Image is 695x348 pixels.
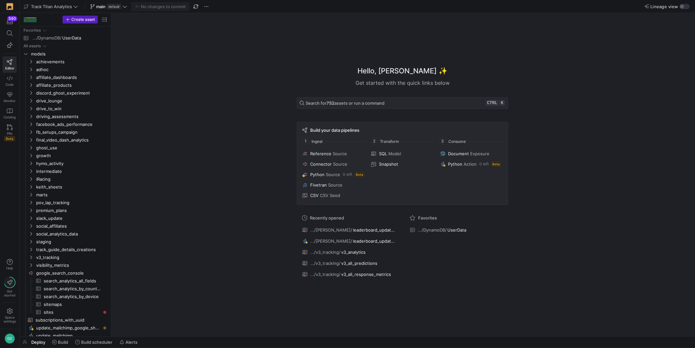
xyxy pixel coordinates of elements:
[22,183,108,191] div: Press SPACE to select this row.
[22,89,108,97] div: Press SPACE to select this row.
[370,150,435,158] button: SQLModel
[310,172,325,177] span: Python
[3,73,17,89] a: Code
[301,248,397,256] button: .../v3_tracking/v3_analytics
[22,159,108,167] div: Press SPACE to select this row.
[22,50,108,58] div: Press SPACE to select this row.
[310,128,359,133] span: Build your data pipelines
[447,227,466,233] span: UserData
[310,227,352,233] span: .../[PERSON_NAME]/
[22,269,108,277] a: google_search_console​​​​​​​​
[44,301,101,308] span: sitemaps​​​​​​​​​
[23,28,41,33] div: Favorites
[22,97,108,105] div: Press SPACE to select this row.
[36,238,107,246] span: staging
[81,340,112,345] span: Build scheduler
[107,4,121,9] span: default
[125,340,138,345] span: Alerts
[36,129,107,136] span: fb_setups_campaign
[22,26,108,34] div: Press SPACE to select this row.
[44,277,101,285] span: search_analytics_all_fields​​​​​​​​​
[22,113,108,120] div: Press SPACE to select this row.
[310,161,332,167] span: Connector
[22,175,108,183] div: Press SPACE to select this row.
[306,100,384,106] span: Search for assets or run a command
[4,315,16,323] span: Space settings
[326,172,340,177] span: Source
[3,122,17,144] a: PRsBeta
[36,97,107,105] span: drive_lounge
[36,89,107,97] span: discord_ghost_experiment
[36,58,107,66] span: achievements
[96,4,106,9] span: main
[22,269,108,277] div: Press SPACE to select this row.
[301,181,366,189] button: FivetranSource
[36,324,101,332] span: update_mailchimp_google_sheet​​​​​
[22,308,108,316] div: Press SPACE to select this row.
[301,237,397,245] button: .../[PERSON_NAME]/leaderboard_updates_to_sheets
[301,270,397,279] button: .../v3_tracking/v3_all_response_metrics
[22,230,108,238] div: Press SPACE to select this row.
[341,261,377,266] span: v3_all_predictions
[448,161,462,167] span: Python
[301,171,366,178] button: PythonSource0 leftBeta
[22,58,108,66] div: Press SPACE to select this row.
[72,337,115,348] button: Build scheduler
[22,214,108,222] div: Press SPACE to select this row.
[3,305,17,326] a: Spacesettings
[22,324,108,332] a: update_mailchimp_google_sheet​​​​​
[6,266,14,270] span: Help
[326,100,334,106] strong: 752
[310,272,340,277] span: .../v3_tracking/
[31,340,45,345] span: Deploy
[22,120,108,128] div: Press SPACE to select this row.
[36,168,107,175] span: intermediate
[5,333,15,344] div: GD
[320,193,340,198] span: CSV Seed
[22,261,108,269] div: Press SPACE to select this row.
[117,337,140,348] button: Alerts
[36,175,107,183] span: iRacing
[328,182,342,188] span: Source
[297,97,508,109] button: Search for752assets or run a commandctrlk
[379,161,398,167] span: Snapshot
[22,300,108,308] div: Press SPACE to select this row.
[353,227,395,233] span: leaderboard_updates
[22,191,108,199] div: Press SPACE to select this row.
[479,162,489,166] span: 0 left
[36,254,107,261] span: v3_tracking
[6,83,14,86] span: Code
[491,161,501,167] span: Beta
[36,262,107,269] span: visibility_metrics
[36,230,107,238] span: social_analytics_data
[36,191,107,199] span: marts
[343,172,352,177] span: 0 left
[3,332,17,345] button: GD
[7,16,17,21] div: 540
[7,3,13,10] img: https://storage.googleapis.com/y42-prod-data-exchange/images/4FGlnMhCNn9FsUVOuDzedKBoGBDO04HwCK1Z...
[31,50,107,58] span: models
[418,227,447,233] span: .../DynamoDB/
[36,160,107,167] span: hymo_activity
[22,152,108,159] div: Press SPACE to select this row.
[22,144,108,152] div: Press SPACE to select this row.
[3,274,17,300] button: Getstarted
[44,293,101,300] span: search_analytics_by_device​​​​​​​​​
[301,191,366,199] button: CSVCSV Seed
[310,193,319,198] span: CSV
[3,16,17,27] button: 540
[310,250,340,255] span: .../v3_tracking/
[310,151,331,156] span: Reference
[3,56,17,73] a: Editor
[439,150,504,158] button: DocumentExposure
[36,269,107,277] span: google_search_console​​​​​​​​
[36,316,101,324] span: subscriptions_with_uuid​​​​​​​​​​
[5,66,14,70] span: Editor
[310,215,344,220] span: Recently opened
[22,332,108,340] div: Press SPACE to select this row.
[301,259,397,267] button: .../v3_tracking/v3_all_predictions
[22,238,108,246] div: Press SPACE to select this row.
[22,42,108,50] div: Press SPACE to select this row.
[22,206,108,214] div: Press SPACE to select this row.
[36,113,107,120] span: driving_assessments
